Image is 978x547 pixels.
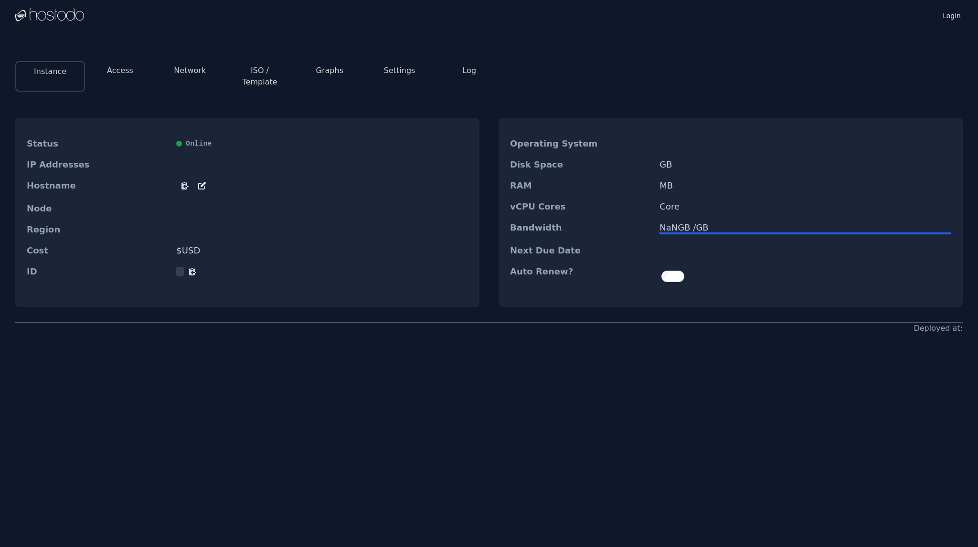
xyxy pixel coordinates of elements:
dt: RAM [510,181,652,190]
div: NaN GB / GB [659,223,951,232]
dt: IP Addresses [27,160,169,169]
dt: Disk Space [510,160,652,169]
div: Deployed at: [914,323,963,334]
button: Access [107,65,133,76]
dt: Bandwidth [510,223,652,234]
button: Log [463,65,477,76]
dt: Cost [27,246,169,255]
dd: $ USD [176,246,468,255]
dd: GB [659,160,951,169]
dt: vCPU Cores [510,202,652,211]
dt: Operating System [510,139,652,148]
img: Logo [15,8,84,22]
dt: Auto Renew? [510,267,652,286]
dt: Region [27,225,169,234]
button: Graphs [316,65,343,76]
dt: Hostname [27,181,169,192]
dd: Core [659,202,951,211]
dd: MB [659,181,951,190]
button: ISO / Template [233,65,287,88]
a: Login [941,9,963,21]
dt: Next Due Date [510,246,652,255]
button: Network [174,65,206,76]
button: Settings [384,65,415,76]
div: Online [176,139,468,148]
dt: Status [27,139,169,148]
dt: Node [27,204,169,213]
button: Instance [34,66,66,77]
dt: ID [27,267,169,276]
